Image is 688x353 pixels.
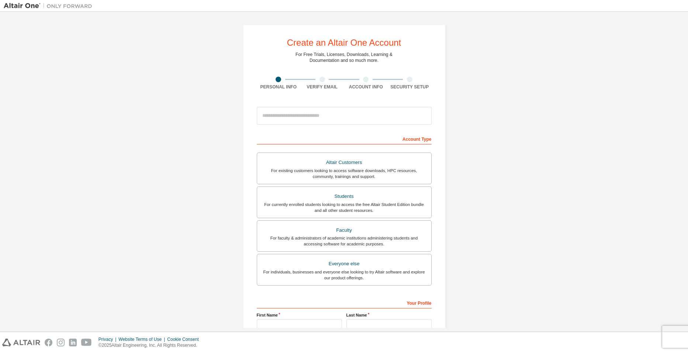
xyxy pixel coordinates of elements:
div: Students [262,191,427,202]
div: Account Info [344,84,388,90]
div: Create an Altair One Account [287,38,401,47]
div: Everyone else [262,259,427,269]
div: For currently enrolled students looking to access the free Altair Student Edition bundle and all ... [262,202,427,213]
div: For existing customers looking to access software downloads, HPC resources, community, trainings ... [262,168,427,179]
div: Account Type [257,133,432,144]
div: For individuals, businesses and everyone else looking to try Altair software and explore our prod... [262,269,427,281]
label: First Name [257,312,342,318]
div: Altair Customers [262,157,427,168]
img: Altair One [4,2,96,10]
div: Personal Info [257,84,301,90]
div: Faculty [262,225,427,235]
img: facebook.svg [45,339,52,346]
img: linkedin.svg [69,339,77,346]
img: instagram.svg [57,339,65,346]
div: For Free Trials, Licenses, Downloads, Learning & Documentation and so much more. [295,52,393,63]
div: Security Setup [388,84,432,90]
div: Privacy [98,336,118,342]
img: altair_logo.svg [2,339,40,346]
p: © 2025 Altair Engineering, Inc. All Rights Reserved. [98,342,203,349]
div: Verify Email [300,84,344,90]
div: For faculty & administrators of academic institutions administering students and accessing softwa... [262,235,427,247]
div: Website Terms of Use [118,336,167,342]
div: Your Profile [257,297,432,308]
label: Last Name [346,312,432,318]
img: youtube.svg [81,339,92,346]
div: Cookie Consent [167,336,203,342]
